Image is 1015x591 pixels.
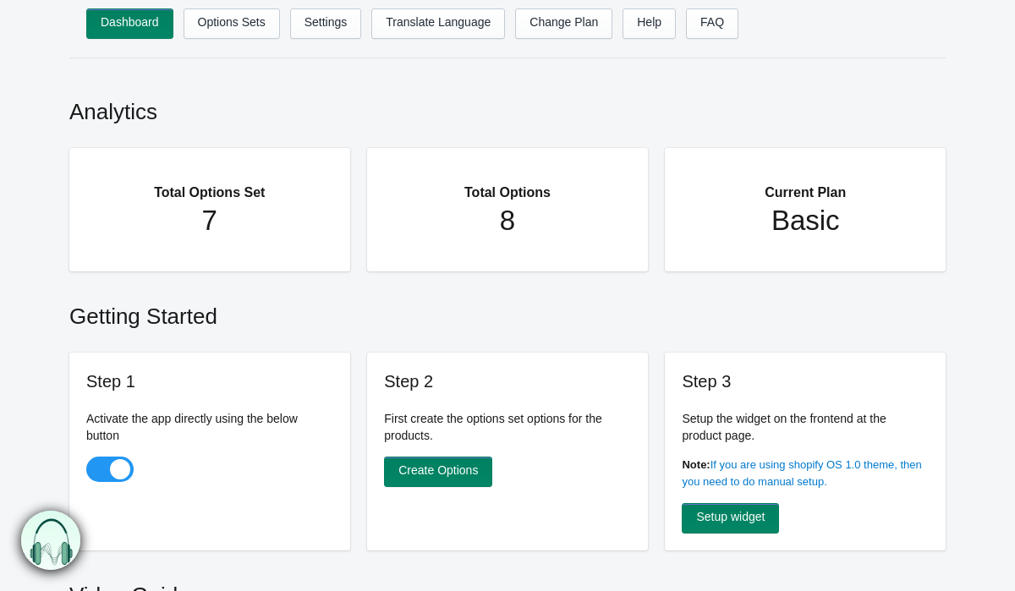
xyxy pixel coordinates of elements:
a: Options Sets [184,8,280,39]
p: First create the options set options for the products. [384,410,631,444]
a: Create Options [384,457,492,487]
h2: Getting Started [69,284,946,340]
h3: Step 1 [86,369,333,393]
h1: Basic [699,204,912,238]
a: Translate Language [371,8,505,39]
a: If you are using shopify OS 1.0 theme, then you need to do manual setup. [682,458,921,488]
h1: 7 [103,204,316,238]
h2: Total Options Set [103,165,316,204]
p: Setup the widget on the frontend at the product page. [682,410,929,444]
a: Help [623,8,676,39]
h2: Analytics [69,79,946,135]
a: Change Plan [515,8,612,39]
a: Setup widget [682,503,779,534]
h3: Step 2 [384,369,631,393]
b: Note: [682,458,710,471]
p: Activate the app directly using the below button [86,410,333,444]
img: bxm.png [22,512,81,571]
h1: 8 [401,204,614,238]
h2: Total Options [401,165,614,204]
a: Settings [290,8,362,39]
a: Dashboard [86,8,173,39]
h3: Step 3 [682,369,929,393]
h2: Current Plan [699,165,912,204]
a: FAQ [686,8,738,39]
